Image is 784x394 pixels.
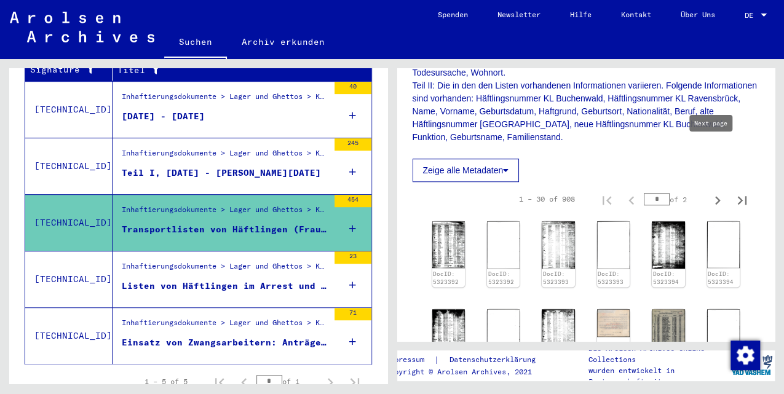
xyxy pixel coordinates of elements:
img: 001.jpg [542,221,574,269]
p: Die Arolsen Archives Online-Collections [588,343,727,365]
img: 002.jpg [487,309,520,357]
div: Inhaftierungsdokumente > Lager und Ghettos > Konzentrationslager [GEOGRAPHIC_DATA] > Allgemeine I... [122,317,328,334]
div: Inhaftierungsdokumente > Lager und Ghettos > Konzentrationslager [GEOGRAPHIC_DATA] > Listenmateri... [122,261,328,278]
a: DocID: 5323392 [433,270,459,286]
a: DocID: 5323394 [708,270,734,286]
div: Inhaftierungsdokumente > Lager und Ghettos > Konzentrationslager [GEOGRAPHIC_DATA] > Listenmateri... [122,91,328,108]
div: Titel [117,64,347,77]
td: [TECHNICAL_ID] [25,307,113,364]
div: Signature [30,63,103,76]
img: 001.jpg [432,309,465,356]
div: 23 [335,251,371,264]
img: Arolsen_neg.svg [10,12,154,42]
div: 454 [335,195,371,207]
a: Impressum [385,353,434,366]
img: yv_logo.png [729,350,775,380]
span: DE [745,11,758,20]
div: Inhaftierungsdokumente > Lager und Ghettos > Konzentrationslager [GEOGRAPHIC_DATA] > Listenmateri... [122,204,328,221]
button: First page [595,187,619,211]
img: 001.jpg [432,221,465,268]
img: 002.jpg [707,309,740,357]
div: Teil I, [DATE] - [PERSON_NAME][DATE] [122,167,321,179]
div: of 2 [644,194,705,205]
div: 40 [335,82,371,94]
img: 002.jpg [487,221,520,269]
button: Previous page [232,369,256,394]
div: Transportlisten von Häftlingen (Frauen) vom [GEOGRAPHIC_DATA] in Außenkommandos ([GEOGRAPHIC_DATA... [122,223,328,236]
td: [TECHNICAL_ID] [25,251,113,307]
td: [TECHNICAL_ID] [25,138,113,194]
a: Suchen [164,27,227,59]
div: of 1 [256,376,318,387]
img: Zustimmung ändern [731,341,760,370]
td: [TECHNICAL_ID] [25,81,113,138]
div: Titel [117,60,360,80]
button: Zeige alle Metadaten [413,159,520,182]
img: 001.jpg [542,309,574,356]
img: 002.jpg [597,221,630,269]
div: Inhaftierungsdokumente > Lager und Ghettos > Konzentrationslager [GEOGRAPHIC_DATA] > Listenmateri... [122,148,328,165]
a: Datenschutzerklärung [439,353,550,366]
img: 002.jpg [597,309,630,336]
button: Next page [318,369,343,394]
div: | [385,353,550,366]
a: DocID: 5323392 [488,270,514,286]
button: Last page [730,187,754,211]
div: Listen von Häftlingen im Arrest und im Häftlingskrankenbau des [GEOGRAPHIC_DATA], Listen von Prom... [122,280,328,293]
a: DocID: 5323394 [653,270,679,286]
div: Signature [30,60,115,80]
p: Copyright © Arolsen Archives, 2021 [385,366,550,377]
a: DocID: 5323393 [598,270,624,286]
p: wurden entwickelt in Partnerschaft mit [588,365,727,387]
a: DocID: 5323393 [543,270,569,286]
div: Einsatz von Zwangsarbeitern: Anträge und Korrespondenz der Bauleitung der Waffen-SS und Polizei; ... [122,336,328,349]
div: [DATE] - [DATE] [122,110,205,123]
td: [TECHNICAL_ID] [25,194,113,251]
button: Last page [343,369,367,394]
a: Archiv erkunden [227,27,339,57]
div: 1 – 30 of 908 [519,194,575,205]
div: 1 – 5 of 5 [145,376,188,387]
div: 245 [335,138,371,151]
img: 001.jpg [652,221,684,269]
button: Next page [705,187,730,211]
img: 002.jpg [707,221,740,268]
button: First page [207,369,232,394]
img: 001.jpg [652,309,684,353]
div: 71 [335,308,371,320]
button: Previous page [619,187,644,211]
